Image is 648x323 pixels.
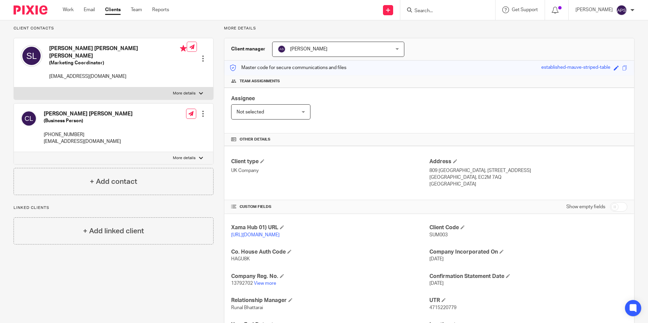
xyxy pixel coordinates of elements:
p: Linked clients [14,205,214,211]
p: More details [224,26,634,31]
h4: [PERSON_NAME] [PERSON_NAME] [44,110,133,117]
a: Email [84,6,95,13]
h4: Confirmation Statement Date [429,273,627,280]
a: Work [63,6,74,13]
img: svg%3E [278,45,286,53]
span: Team assignments [240,79,280,84]
span: [PERSON_NAME] [290,47,327,51]
h4: Relationship Manager [231,297,429,304]
p: [GEOGRAPHIC_DATA] [429,181,627,188]
span: Runal Bhattarai [231,305,263,310]
a: [URL][DOMAIN_NAME] [231,233,280,237]
p: UK Company [231,167,429,174]
a: View more [254,281,276,286]
img: svg%3E [616,5,627,16]
input: Search [414,8,475,14]
h3: Client manager [231,46,265,52]
p: More details [173,91,196,96]
img: Pixie [14,5,47,15]
span: Other details [240,137,270,142]
span: SUM003 [429,233,448,237]
h4: Company Reg. No. [231,273,429,280]
h4: Co. House Auth Code [231,249,429,256]
h4: Client Code [429,224,627,231]
h4: Company Incorporated On [429,249,627,256]
span: [DATE] [429,281,444,286]
p: [EMAIL_ADDRESS][DOMAIN_NAME] [49,73,187,80]
label: Show empty fields [566,203,605,210]
h5: (Business Person) [44,117,133,124]
img: svg%3E [21,45,42,67]
span: Get Support [512,7,538,12]
div: established-mauve-striped-table [541,64,610,72]
h4: UTR [429,297,627,304]
a: Clients [105,6,121,13]
p: Client contacts [14,26,214,31]
h4: + Add contact [90,176,137,187]
span: HAGU8K [231,257,250,261]
i: Primary [180,45,187,52]
h4: Address [429,158,627,165]
a: Team [131,6,142,13]
h4: + Add linked client [83,226,144,236]
p: More details [173,155,196,161]
p: 809 [GEOGRAPHIC_DATA], [STREET_ADDRESS] [429,167,627,174]
h4: Xama Hub 01) URL [231,224,429,231]
p: [EMAIL_ADDRESS][DOMAIN_NAME] [44,138,133,145]
img: svg%3E [21,110,37,127]
span: 4715220779 [429,305,457,310]
span: [DATE] [429,257,444,261]
h4: Client type [231,158,429,165]
a: Reports [152,6,169,13]
h4: [PERSON_NAME] [PERSON_NAME] [PERSON_NAME] [49,45,187,60]
span: Not selected [237,110,264,114]
span: 13792702 [231,281,253,286]
h5: (Marketing Coordinator) [49,60,187,66]
p: [GEOGRAPHIC_DATA], EC2M 7AQ [429,174,627,181]
h4: CUSTOM FIELDS [231,204,429,210]
p: [PHONE_NUMBER] [44,131,133,138]
p: Master code for secure communications and files [229,64,346,71]
p: [PERSON_NAME] [575,6,613,13]
span: Assignee [231,96,255,101]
